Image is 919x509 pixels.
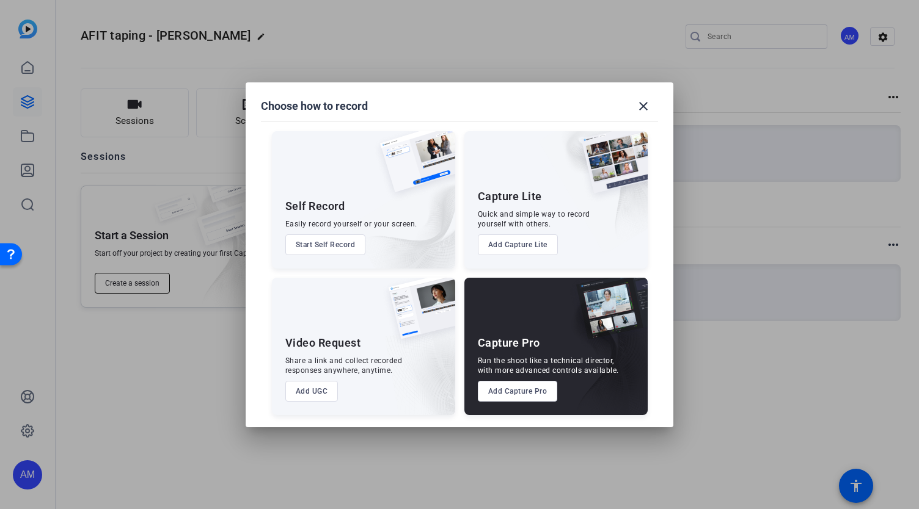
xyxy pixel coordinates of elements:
div: Capture Lite [478,189,542,204]
img: embarkstudio-ugc-content.png [384,316,455,415]
div: Quick and simple way to record yourself with others. [478,209,590,229]
img: ugc-content.png [379,278,455,352]
div: Capture Pro [478,336,540,350]
img: capture-pro.png [567,278,648,352]
div: Run the shoot like a technical director, with more advanced controls available. [478,356,619,375]
button: Start Self Record [285,234,366,255]
button: Add Capture Pro [478,381,558,402]
h1: Choose how to record [261,99,368,114]
mat-icon: close [636,99,651,114]
img: embarkstudio-capture-pro.png [557,293,648,415]
img: self-record.png [371,131,455,204]
img: embarkstudio-capture-lite.png [538,131,648,253]
div: Self Record [285,199,345,214]
button: Add Capture Lite [478,234,558,255]
div: Share a link and collect recorded responses anywhere, anytime. [285,356,403,375]
img: capture-lite.png [572,131,648,206]
div: Easily record yourself or your screen. [285,219,417,229]
img: embarkstudio-self-record.png [349,157,455,269]
div: Video Request [285,336,361,350]
button: Add UGC [285,381,339,402]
